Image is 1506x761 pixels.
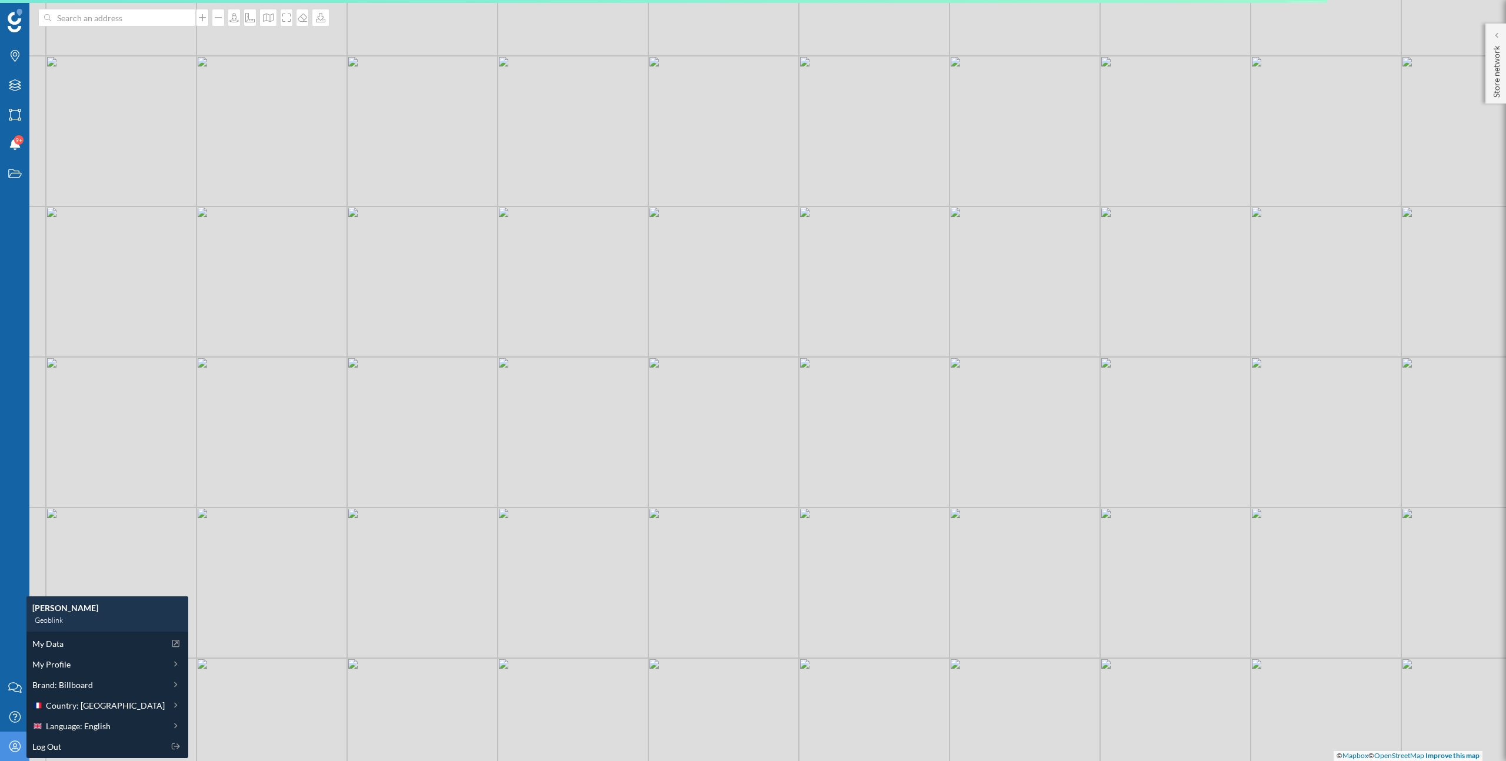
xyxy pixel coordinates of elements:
span: Language: English [46,720,111,732]
div: [PERSON_NAME] [32,602,182,614]
a: OpenStreetMap [1374,751,1424,760]
span: My Data [32,637,64,650]
a: Improve this map [1425,751,1480,760]
span: Log Out [32,740,61,753]
div: Geoblink [32,614,182,626]
div: © © [1334,751,1482,761]
img: Geoblink Logo [8,9,22,32]
span: Assistance [24,8,81,19]
span: Country: [GEOGRAPHIC_DATA] [46,699,165,712]
p: Store network [1491,41,1502,98]
span: 9+ [15,134,22,146]
span: Brand: Billboard [32,679,93,691]
span: My Profile [32,658,71,670]
a: Mapbox [1342,751,1368,760]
